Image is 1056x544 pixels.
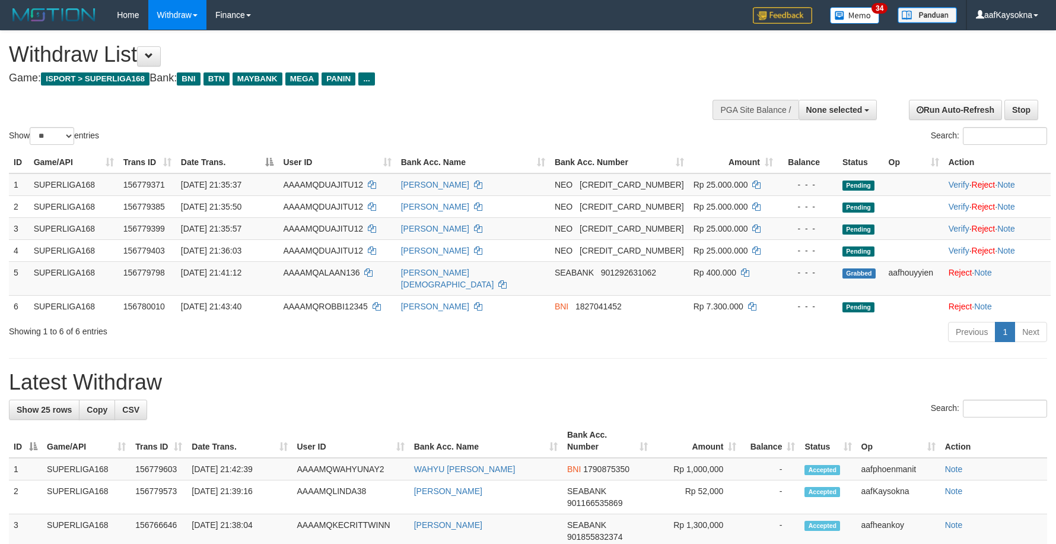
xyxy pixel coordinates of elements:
div: PGA Site Balance / [713,100,798,120]
a: Show 25 rows [9,400,79,420]
span: [DATE] 21:35:50 [181,202,241,211]
th: Bank Acc. Number: activate to sort column ascending [562,424,653,458]
span: [DATE] 21:36:03 [181,246,241,255]
span: 34 [871,3,888,14]
div: - - - [783,245,833,257]
div: - - - [783,223,833,235]
th: Bank Acc. Name: activate to sort column ascending [396,151,550,173]
a: Run Auto-Refresh [909,100,1002,120]
span: Grabbed [842,268,876,279]
td: Rp 1,000,000 [653,458,741,480]
th: User ID: activate to sort column ascending [292,424,409,458]
th: Bank Acc. Number: activate to sort column ascending [550,151,689,173]
span: SEABANK [567,486,606,496]
a: Reject [972,202,995,211]
span: Copy 901166535869 to clipboard [567,498,622,508]
th: Amount: activate to sort column ascending [653,424,741,458]
td: · [944,295,1051,317]
span: Rp 7.300.000 [694,302,743,311]
span: Rp 400.000 [694,268,736,277]
a: [PERSON_NAME][DEMOGRAPHIC_DATA] [401,268,494,289]
th: Status: activate to sort column ascending [800,424,856,458]
span: MAYBANK [233,72,282,86]
span: BNI [567,464,581,474]
span: Accepted [804,487,840,497]
th: Action [940,424,1047,458]
td: · · [944,217,1051,239]
span: Rp 25.000.000 [694,180,748,189]
a: Reject [972,180,995,189]
label: Search: [931,400,1047,418]
span: Rp 25.000.000 [694,246,748,255]
span: BTN [203,72,230,86]
td: 156779603 [131,458,187,480]
td: SUPERLIGA168 [29,295,119,317]
span: SEABANK [555,268,594,277]
a: Reject [949,302,972,311]
td: - [741,458,800,480]
span: Rp 25.000.000 [694,202,748,211]
a: Reject [972,224,995,233]
th: ID: activate to sort column descending [9,424,42,458]
td: [DATE] 21:42:39 [187,458,292,480]
th: Game/API: activate to sort column ascending [29,151,119,173]
span: None selected [806,105,863,115]
td: SUPERLIGA168 [29,217,119,239]
span: Pending [842,302,874,312]
td: 3 [9,217,29,239]
a: Reject [972,246,995,255]
img: Feedback.jpg [753,7,812,24]
a: Note [997,180,1015,189]
a: Next [1014,322,1047,342]
span: ISPORT > SUPERLIGA168 [41,72,150,86]
span: 156779371 [123,180,165,189]
span: [DATE] 21:35:57 [181,224,241,233]
a: Note [974,302,992,311]
input: Search: [963,400,1047,418]
span: AAAAMQALAAN136 [283,268,360,277]
span: Accepted [804,521,840,531]
td: aafphoenmanit [857,458,940,480]
td: SUPERLIGA168 [29,261,119,295]
div: - - - [783,201,833,213]
span: Rp 25.000.000 [694,224,748,233]
span: AAAAMQDUAJITU12 [283,224,363,233]
a: Verify [949,246,969,255]
span: [DATE] 21:43:40 [181,302,241,311]
th: ID [9,151,29,173]
span: BNI [177,72,200,86]
input: Search: [963,127,1047,145]
td: 156779573 [131,480,187,514]
td: · [944,261,1051,295]
span: Copy 5859457140486971 to clipboard [580,180,684,189]
span: PANIN [322,72,355,86]
th: Action [944,151,1051,173]
span: Pending [842,203,874,213]
span: SEABANK [567,520,606,530]
span: 156779403 [123,246,165,255]
span: NEO [555,180,572,189]
button: None selected [799,100,877,120]
span: Copy 901292631062 to clipboard [601,268,656,277]
th: Status [838,151,883,173]
a: Note [945,520,963,530]
th: Trans ID: activate to sort column ascending [119,151,176,173]
td: - [741,480,800,514]
span: AAAAMQDUAJITU12 [283,202,363,211]
div: Showing 1 to 6 of 6 entries [9,321,431,337]
span: Copy 1790875350 to clipboard [583,464,629,474]
a: [PERSON_NAME] [401,202,469,211]
span: Pending [842,181,874,191]
a: Verify [949,180,969,189]
td: [DATE] 21:39:16 [187,480,292,514]
a: Note [945,464,963,474]
th: Op: activate to sort column ascending [857,424,940,458]
div: - - - [783,179,833,191]
a: [PERSON_NAME] [414,520,482,530]
a: Note [997,246,1015,255]
th: Trans ID: activate to sort column ascending [131,424,187,458]
div: - - - [783,267,833,279]
td: SUPERLIGA168 [29,239,119,261]
a: [PERSON_NAME] [401,180,469,189]
td: AAAAMQWAHYUNAY2 [292,458,409,480]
